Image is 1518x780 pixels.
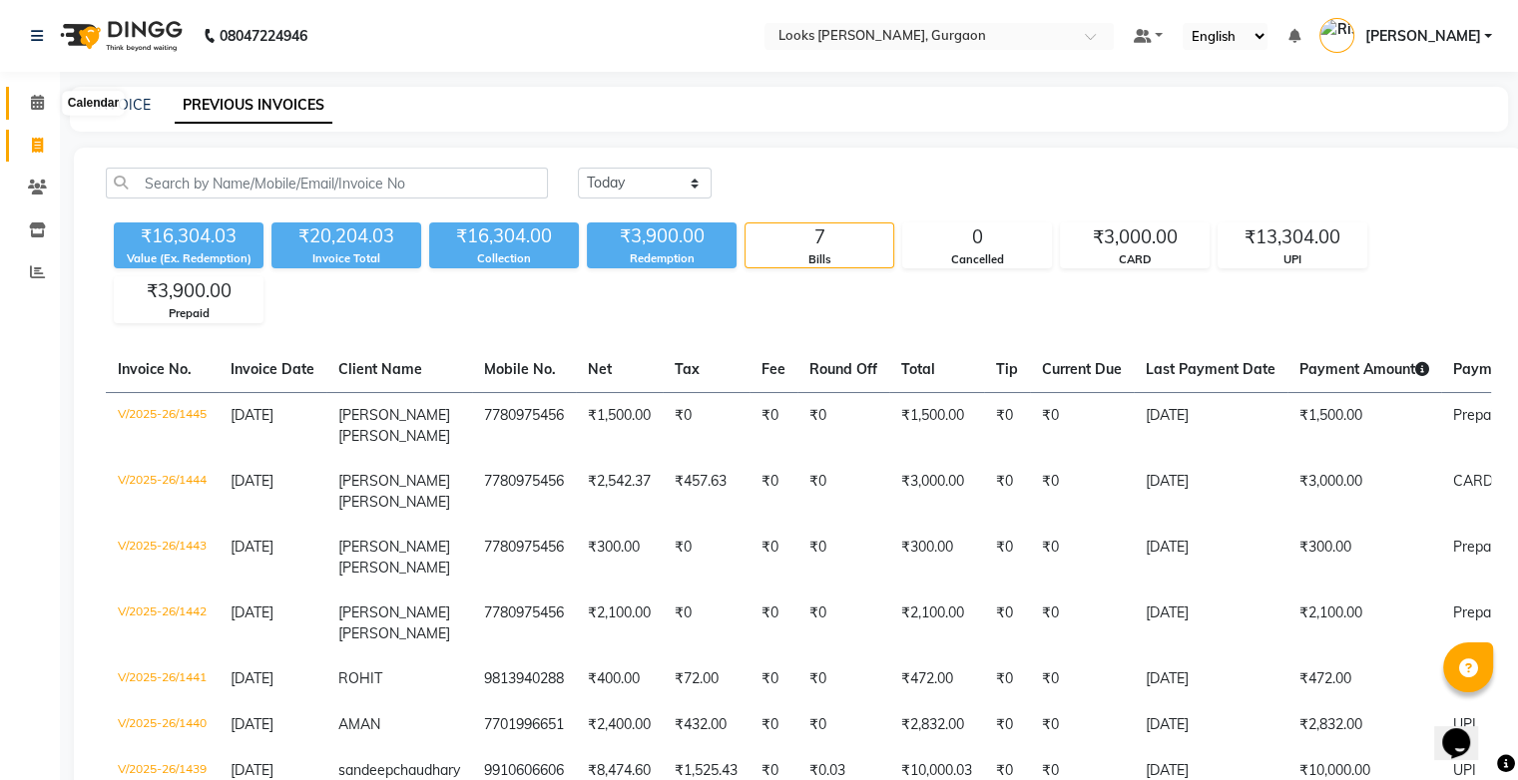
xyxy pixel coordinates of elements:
[175,88,332,124] a: PREVIOUS INVOICES
[1299,360,1429,378] span: Payment Amount
[1219,251,1366,268] div: UPI
[338,472,450,490] span: [PERSON_NAME]
[115,277,262,305] div: ₹3,900.00
[1134,525,1287,590] td: [DATE]
[1134,656,1287,702] td: [DATE]
[1061,223,1209,251] div: ₹3,000.00
[106,656,219,702] td: V/2025-26/1441
[746,223,893,251] div: 7
[484,360,556,378] span: Mobile No.
[429,250,579,267] div: Collection
[984,656,1030,702] td: ₹0
[231,761,273,779] span: [DATE]
[750,702,797,748] td: ₹0
[797,525,889,590] td: ₹0
[1030,590,1134,656] td: ₹0
[114,222,263,250] div: ₹16,304.03
[576,702,663,748] td: ₹2,400.00
[996,360,1018,378] span: Tip
[472,459,576,525] td: 7780975456
[106,702,219,748] td: V/2025-26/1440
[1134,392,1287,459] td: [DATE]
[338,624,450,642] span: [PERSON_NAME]
[338,406,450,424] span: [PERSON_NAME]
[889,525,984,590] td: ₹300.00
[797,590,889,656] td: ₹0
[338,669,382,687] span: ROHIT
[889,656,984,702] td: ₹472.00
[1030,525,1134,590] td: ₹0
[663,590,750,656] td: ₹0
[750,656,797,702] td: ₹0
[984,459,1030,525] td: ₹0
[231,406,273,424] span: [DATE]
[1287,590,1441,656] td: ₹2,100.00
[663,656,750,702] td: ₹72.00
[746,251,893,268] div: Bills
[903,223,1051,251] div: 0
[1453,472,1493,490] span: CARD
[797,459,889,525] td: ₹0
[472,590,576,656] td: 7780975456
[1042,360,1122,378] span: Current Due
[1134,702,1287,748] td: [DATE]
[797,702,889,748] td: ₹0
[106,168,548,198] input: Search by Name/Mobile/Email/Invoice No
[1453,538,1502,556] span: Prepaid
[576,525,663,590] td: ₹300.00
[338,360,422,378] span: Client Name
[220,8,307,64] b: 08047224946
[1030,392,1134,459] td: ₹0
[984,525,1030,590] td: ₹0
[1030,702,1134,748] td: ₹0
[106,459,219,525] td: V/2025-26/1444
[797,656,889,702] td: ₹0
[429,222,579,250] div: ₹16,304.00
[271,222,421,250] div: ₹20,204.03
[984,392,1030,459] td: ₹0
[106,392,219,459] td: V/2025-26/1445
[576,590,663,656] td: ₹2,100.00
[750,525,797,590] td: ₹0
[1030,656,1134,702] td: ₹0
[338,493,450,511] span: [PERSON_NAME]
[1319,18,1354,53] img: Rishabh Kapoor
[1287,525,1441,590] td: ₹300.00
[231,669,273,687] span: [DATE]
[231,472,273,490] span: [DATE]
[889,702,984,748] td: ₹2,832.00
[663,702,750,748] td: ₹432.00
[576,392,663,459] td: ₹1,500.00
[1146,360,1275,378] span: Last Payment Date
[587,222,737,250] div: ₹3,900.00
[231,603,273,621] span: [DATE]
[1453,603,1502,621] span: Prepaid
[889,590,984,656] td: ₹2,100.00
[1453,761,1476,779] span: UPI
[1287,459,1441,525] td: ₹3,000.00
[889,459,984,525] td: ₹3,000.00
[338,603,450,621] span: [PERSON_NAME]
[338,559,450,577] span: [PERSON_NAME]
[588,360,612,378] span: Net
[1287,392,1441,459] td: ₹1,500.00
[231,715,273,733] span: [DATE]
[984,590,1030,656] td: ₹0
[338,715,380,733] span: AMAN
[675,360,700,378] span: Tax
[1364,26,1480,47] span: [PERSON_NAME]
[797,392,889,459] td: ₹0
[1134,590,1287,656] td: [DATE]
[1434,700,1498,760] iframe: chat widget
[115,305,262,322] div: Prepaid
[1287,656,1441,702] td: ₹472.00
[1030,459,1134,525] td: ₹0
[231,360,314,378] span: Invoice Date
[1287,702,1441,748] td: ₹2,832.00
[51,8,188,64] img: logo
[750,459,797,525] td: ₹0
[106,590,219,656] td: V/2025-26/1442
[663,459,750,525] td: ₹457.63
[393,761,460,779] span: chaudhary
[1134,459,1287,525] td: [DATE]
